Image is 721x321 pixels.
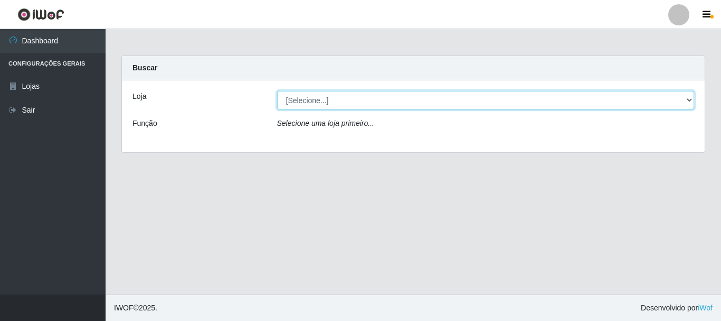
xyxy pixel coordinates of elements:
[114,304,134,312] span: IWOF
[641,302,713,314] span: Desenvolvido por
[132,63,157,72] strong: Buscar
[277,119,374,127] i: Selecione uma loja primeiro...
[132,91,146,102] label: Loja
[132,118,157,129] label: Função
[114,302,157,314] span: © 2025 .
[17,8,64,21] img: CoreUI Logo
[698,304,713,312] a: iWof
